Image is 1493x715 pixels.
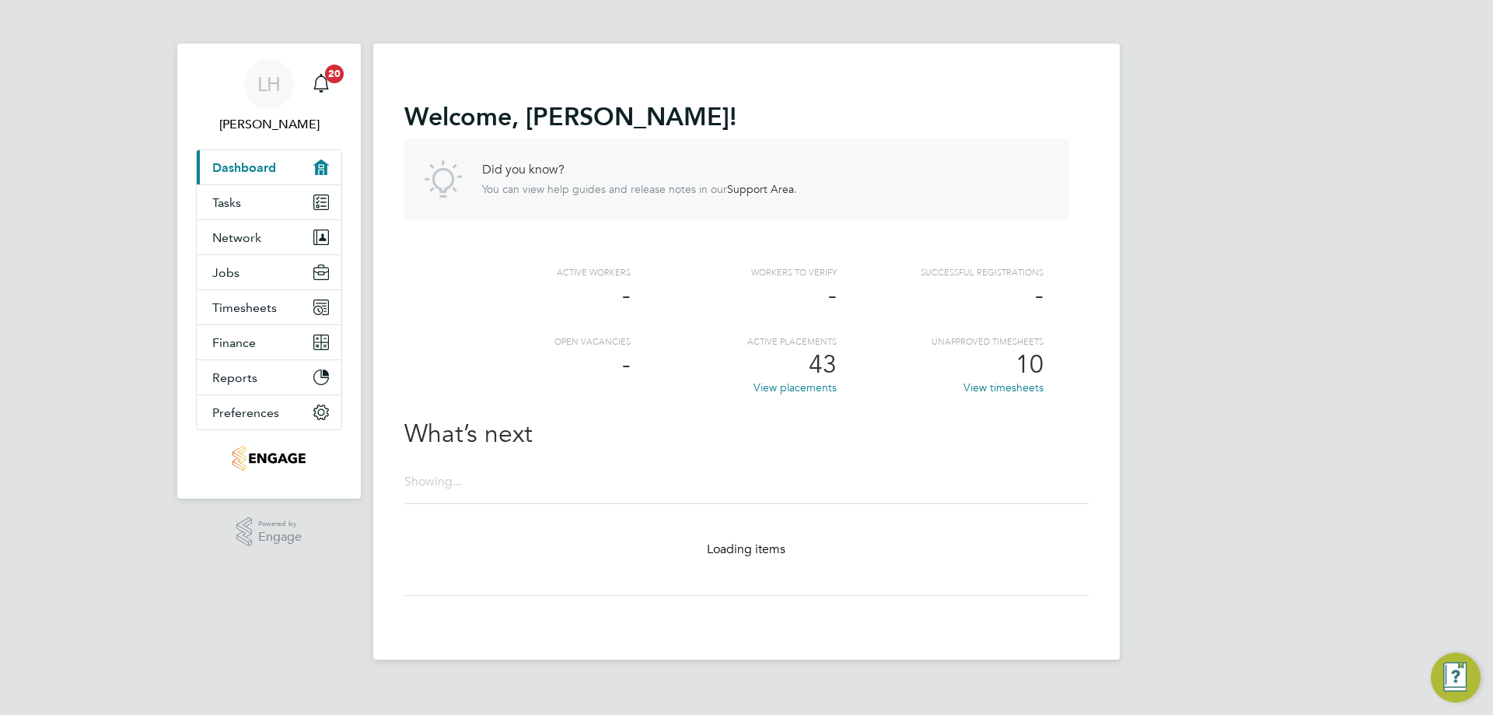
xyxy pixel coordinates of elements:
[1431,653,1481,703] button: Engage Resource Center
[197,255,341,289] button: Jobs
[212,370,257,385] span: Reports
[963,380,1044,394] a: View timesheets
[631,266,837,279] div: Workers to verify
[424,266,631,279] div: Active workers
[1035,280,1044,310] span: -
[1016,349,1044,380] span: 10
[196,446,342,471] a: Go to home page
[622,280,631,310] span: -
[197,395,341,429] button: Preferences
[197,290,341,324] button: Timesheets
[197,150,341,184] a: Dashboard
[809,349,837,380] span: 43
[453,474,462,489] span: ...
[212,335,256,350] span: Finance
[212,230,261,245] span: Network
[837,335,1044,349] div: Unapproved Timesheets
[212,195,241,210] span: Tasks
[727,182,794,196] a: Support Area
[482,182,797,196] p: You can view help guides and release notes in our .
[512,102,729,131] span: , [PERSON_NAME]
[404,418,1069,450] h2: What’s next
[257,74,281,94] span: LH
[197,325,341,359] button: Finance
[212,405,279,420] span: Preferences
[212,160,276,175] span: Dashboard
[258,531,302,544] span: Engage
[196,115,342,134] span: Lewis Hollidge
[837,266,1044,279] div: Successful registrations
[236,517,302,547] a: Powered byEngage
[404,101,1069,132] h2: Welcome !
[258,517,302,531] span: Powered by
[631,335,837,349] div: Active Placements
[424,335,631,349] div: Open vacancies
[196,59,342,134] a: LH[PERSON_NAME]
[325,65,344,83] span: 20
[753,380,837,394] a: View placements
[197,185,341,219] a: Tasks
[404,474,465,490] div: Showing
[828,280,837,310] span: -
[233,446,305,471] img: carmichael-logo-retina.png
[622,349,631,380] span: -
[197,360,341,394] button: Reports
[212,265,240,280] span: Jobs
[482,162,797,178] h4: Did you know?
[212,300,277,315] span: Timesheets
[177,44,361,499] nav: Main navigation
[197,220,341,254] button: Network
[306,59,337,109] a: 20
